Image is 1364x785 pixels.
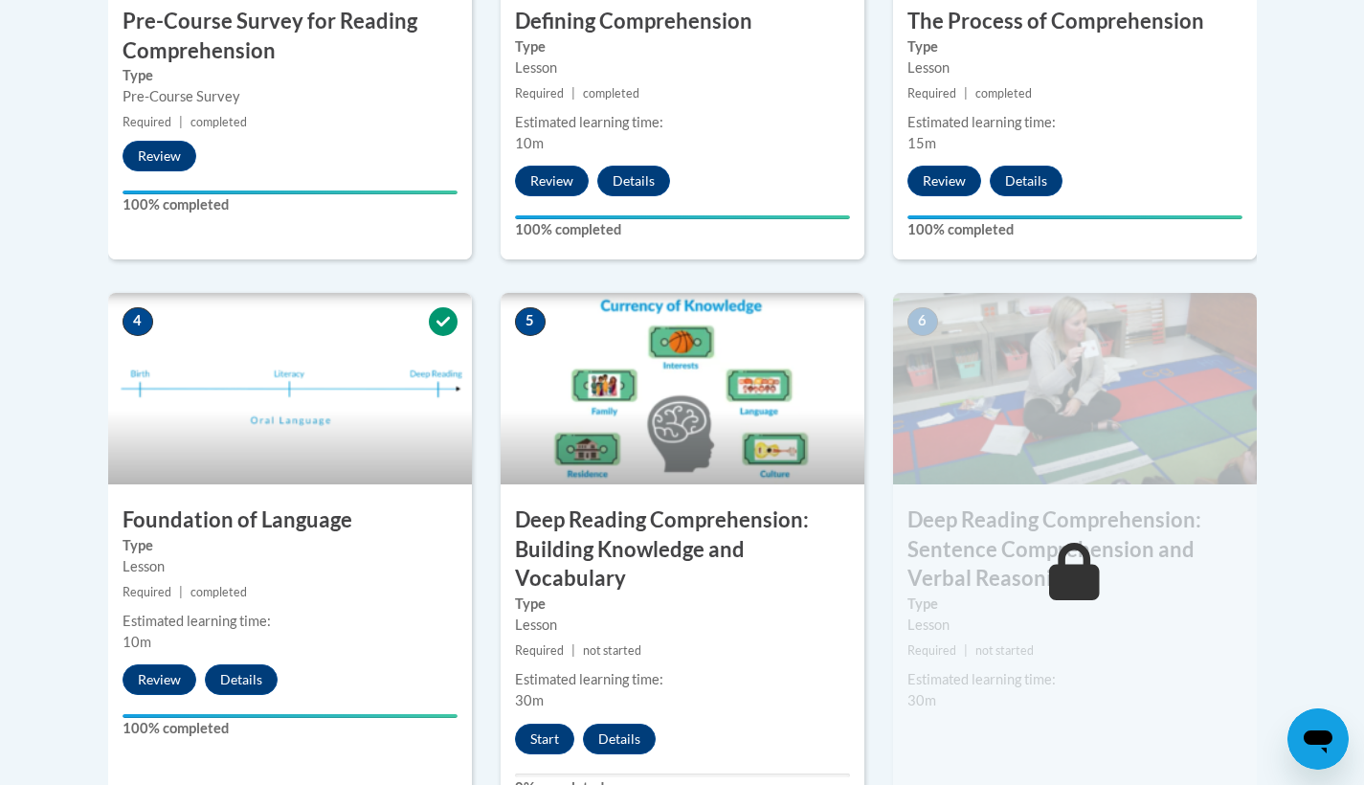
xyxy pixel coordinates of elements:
[515,724,574,754] button: Start
[515,692,544,708] span: 30m
[515,135,544,151] span: 10m
[515,643,564,658] span: Required
[907,219,1242,240] label: 100% completed
[907,215,1242,219] div: Your progress
[515,112,850,133] div: Estimated learning time:
[515,594,850,615] label: Type
[907,594,1242,615] label: Type
[583,724,656,754] button: Details
[515,307,546,336] span: 5
[123,611,458,632] div: Estimated learning time:
[583,86,639,101] span: completed
[907,166,981,196] button: Review
[108,293,472,484] img: Course Image
[1287,708,1349,770] iframe: Button to launch messaging window
[571,86,575,101] span: |
[501,7,864,36] h3: Defining Comprehension
[108,7,472,66] h3: Pre-Course Survey for Reading Comprehension
[571,643,575,658] span: |
[501,505,864,594] h3: Deep Reading Comprehension: Building Knowledge and Vocabulary
[515,615,850,636] div: Lesson
[123,585,171,599] span: Required
[515,57,850,78] div: Lesson
[179,585,183,599] span: |
[990,166,1062,196] button: Details
[907,135,936,151] span: 15m
[123,556,458,577] div: Lesson
[123,664,196,695] button: Review
[515,36,850,57] label: Type
[907,692,936,708] span: 30m
[123,191,458,194] div: Your progress
[515,669,850,690] div: Estimated learning time:
[907,669,1242,690] div: Estimated learning time:
[123,535,458,556] label: Type
[123,65,458,86] label: Type
[907,36,1242,57] label: Type
[123,307,153,336] span: 4
[907,57,1242,78] div: Lesson
[515,219,850,240] label: 100% completed
[907,307,938,336] span: 6
[205,664,278,695] button: Details
[123,115,171,129] span: Required
[515,215,850,219] div: Your progress
[108,505,472,535] h3: Foundation of Language
[123,714,458,718] div: Your progress
[975,86,1032,101] span: completed
[179,115,183,129] span: |
[964,643,968,658] span: |
[893,7,1257,36] h3: The Process of Comprehension
[501,293,864,484] img: Course Image
[515,86,564,101] span: Required
[893,505,1257,594] h3: Deep Reading Comprehension: Sentence Comprehension and Verbal Reasoning
[907,643,956,658] span: Required
[123,141,196,171] button: Review
[964,86,968,101] span: |
[907,615,1242,636] div: Lesson
[597,166,670,196] button: Details
[123,194,458,215] label: 100% completed
[907,86,956,101] span: Required
[123,718,458,739] label: 100% completed
[123,634,151,650] span: 10m
[190,115,247,129] span: completed
[515,166,589,196] button: Review
[975,643,1034,658] span: not started
[190,585,247,599] span: completed
[583,643,641,658] span: not started
[893,293,1257,484] img: Course Image
[907,112,1242,133] div: Estimated learning time:
[123,86,458,107] div: Pre-Course Survey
